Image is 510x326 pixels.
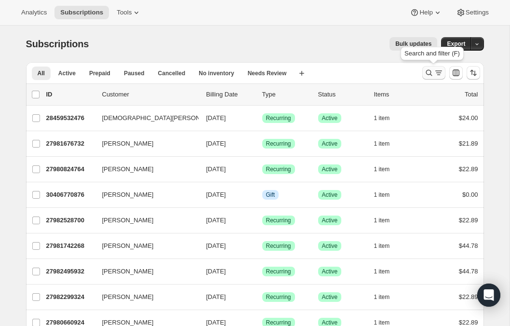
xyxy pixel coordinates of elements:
button: 1 item [374,111,401,125]
span: $0.00 [462,191,478,198]
span: [DATE] [206,191,226,198]
span: $22.89 [459,319,478,326]
span: Settings [466,9,489,16]
span: 1 item [374,140,390,148]
button: [PERSON_NAME] [96,289,193,305]
button: [PERSON_NAME] [96,213,193,228]
button: Subscriptions [54,6,109,19]
p: 30406770876 [46,190,94,200]
span: Active [322,217,338,224]
span: $44.78 [459,242,478,249]
div: Items [374,90,422,99]
div: 27981742268[PERSON_NAME][DATE]SuccessRecurringSuccessActive1 item$44.78 [46,239,478,253]
button: [PERSON_NAME] [96,162,193,177]
div: Open Intercom Messenger [477,284,500,307]
p: 27982299324 [46,292,94,302]
span: [DATE] [206,293,226,300]
div: Type [262,90,310,99]
button: Export [441,37,471,51]
span: All [38,69,45,77]
p: Customer [102,90,199,99]
button: 1 item [374,137,401,150]
p: 28459532476 [46,113,94,123]
span: Recurring [266,242,291,250]
span: Active [322,140,338,148]
span: [DEMOGRAPHIC_DATA][PERSON_NAME] [102,113,224,123]
span: [DATE] [206,268,226,275]
div: 30406770876[PERSON_NAME][DATE]InfoGiftSuccessActive1 item$0.00 [46,188,478,202]
span: [PERSON_NAME] [102,164,154,174]
span: $44.78 [459,268,478,275]
span: [PERSON_NAME] [102,216,154,225]
div: 27982299324[PERSON_NAME][DATE]SuccessRecurringSuccessActive1 item$22.89 [46,290,478,304]
span: Active [322,191,338,199]
div: 28459532476[DEMOGRAPHIC_DATA][PERSON_NAME][DATE]SuccessRecurringSuccessActive1 item$24.00 [46,111,478,125]
div: 27981676732[PERSON_NAME][DATE]SuccessRecurringSuccessActive1 item$21.89 [46,137,478,150]
span: [PERSON_NAME] [102,267,154,276]
span: $21.89 [459,140,478,147]
span: Active [322,242,338,250]
span: [PERSON_NAME] [102,292,154,302]
p: 27981742268 [46,241,94,251]
p: Status [318,90,366,99]
button: Search and filter results [422,66,445,80]
button: 1 item [374,188,401,202]
span: 1 item [374,191,390,199]
button: 1 item [374,239,401,253]
span: [DATE] [206,165,226,173]
button: Customize table column order and visibility [449,66,463,80]
button: Create new view [294,67,309,80]
span: $22.89 [459,165,478,173]
span: Gift [266,191,275,199]
span: Active [58,69,76,77]
span: Tools [117,9,132,16]
div: IDCustomerBilling DateTypeStatusItemsTotal [46,90,478,99]
span: Recurring [266,114,291,122]
span: Cancelled [158,69,186,77]
span: Recurring [266,268,291,275]
span: Active [322,268,338,275]
button: Bulk updates [389,37,437,51]
div: 27980824764[PERSON_NAME][DATE]SuccessRecurringSuccessActive1 item$22.89 [46,163,478,176]
span: Export [447,40,465,48]
span: 1 item [374,217,390,224]
button: [PERSON_NAME] [96,136,193,151]
span: Paused [124,69,145,77]
button: Settings [450,6,495,19]
button: [PERSON_NAME] [96,187,193,203]
p: 27980824764 [46,164,94,174]
button: [PERSON_NAME] [96,238,193,254]
span: [DATE] [206,319,226,326]
span: [PERSON_NAME] [102,241,154,251]
span: [DATE] [206,114,226,122]
span: Prepaid [89,69,110,77]
button: [DEMOGRAPHIC_DATA][PERSON_NAME] [96,110,193,126]
span: Recurring [266,140,291,148]
button: 1 item [374,163,401,176]
span: 1 item [374,114,390,122]
button: 1 item [374,214,401,227]
button: Help [404,6,448,19]
span: No inventory [199,69,234,77]
span: Needs Review [248,69,287,77]
span: Active [322,293,338,301]
button: [PERSON_NAME] [96,264,193,279]
span: Active [322,114,338,122]
span: Help [419,9,432,16]
span: Recurring [266,165,291,173]
p: 27981676732 [46,139,94,149]
p: 27982528700 [46,216,94,225]
span: Analytics [21,9,47,16]
span: [PERSON_NAME] [102,139,154,149]
span: $22.89 [459,293,478,300]
button: 1 item [374,265,401,278]
span: [DATE] [206,242,226,249]
span: 1 item [374,165,390,173]
span: Recurring [266,217,291,224]
button: Sort the results [467,66,480,80]
span: [PERSON_NAME] [102,190,154,200]
p: ID [46,90,94,99]
span: $24.00 [459,114,478,122]
span: Subscriptions [26,39,89,49]
span: Bulk updates [395,40,431,48]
